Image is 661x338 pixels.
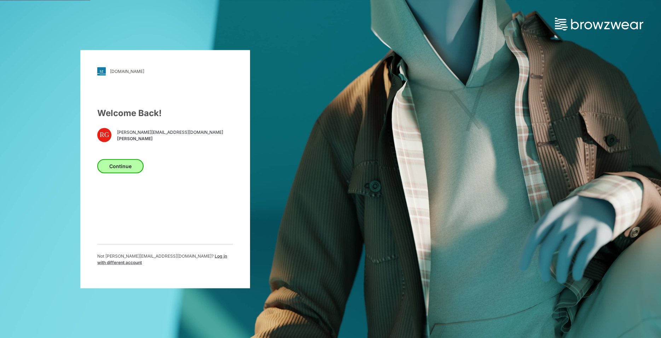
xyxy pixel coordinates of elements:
button: Continue [97,159,144,173]
div: RG [97,128,111,142]
p: Not [PERSON_NAME][EMAIL_ADDRESS][DOMAIN_NAME] ? [97,253,233,265]
a: [DOMAIN_NAME] [97,67,233,75]
span: [PERSON_NAME] [117,136,223,142]
img: svg+xml;base64,PHN2ZyB3aWR0aD0iMjgiIGhlaWdodD0iMjgiIHZpZXdCb3g9IjAgMCAyOCAyOCIgZmlsbD0ibm9uZSIgeG... [97,67,106,75]
div: Welcome Back! [97,107,233,119]
span: [PERSON_NAME][EMAIL_ADDRESS][DOMAIN_NAME] [117,129,223,136]
img: browzwear-logo.73288ffb.svg [555,18,643,30]
div: [DOMAIN_NAME] [110,69,144,74]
